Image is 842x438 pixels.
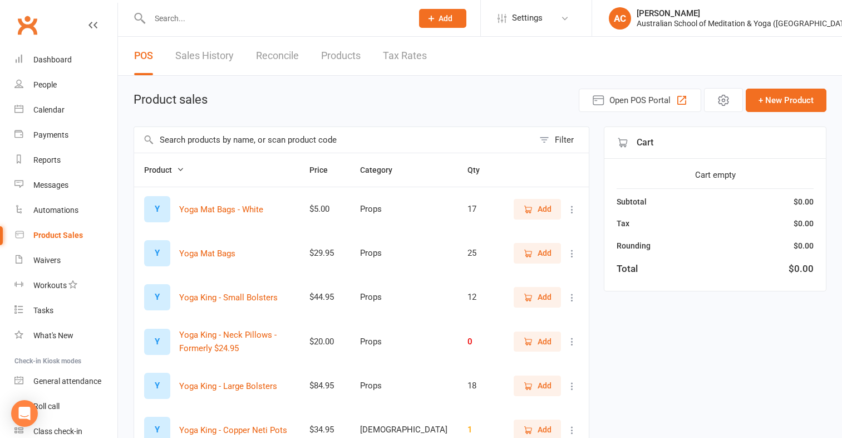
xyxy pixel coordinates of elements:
div: Props [360,205,447,214]
div: 18 [467,381,492,391]
div: $0.00 [794,196,814,208]
div: Open Intercom Messenger [11,400,38,427]
div: Tax [617,217,629,230]
div: $5.00 [309,205,340,214]
div: Props [360,249,447,258]
a: What's New [14,323,117,348]
div: [DEMOGRAPHIC_DATA] [360,425,447,435]
span: Open POS Portal [609,94,671,107]
button: + New Product [746,89,826,112]
div: $0.00 [794,240,814,252]
button: Yoga King - Neck Pillows - Formerly $24.95 [179,328,289,355]
span: Qty [467,166,492,174]
span: Add [439,14,452,23]
span: Product [144,166,184,174]
div: 1 [467,425,492,435]
button: Yoga Mat Bags - White [179,203,263,216]
div: $0.00 [789,261,814,276]
div: Automations [33,206,78,215]
div: Roll call [33,402,60,411]
button: Price [309,163,340,177]
span: Price [309,166,340,174]
div: Cart empty [617,168,814,182]
a: Roll call [14,394,117,419]
div: Class check-in [33,427,82,436]
div: $44.95 [309,293,340,302]
a: Dashboard [14,47,117,72]
span: Add [538,291,552,303]
a: Tasks [14,298,117,323]
div: Cart [604,127,826,159]
a: Tax Rates [383,37,427,75]
div: AC [609,7,631,30]
a: Payments [14,123,117,148]
div: Subtotal [617,196,647,208]
button: Add [514,243,561,263]
div: What's New [33,331,73,340]
div: Tasks [33,306,53,315]
span: Category [360,166,405,174]
div: General attendance [33,377,101,386]
div: Set product image [144,196,170,222]
div: Set product image [144,329,170,355]
span: Add [538,203,552,215]
a: Waivers [14,248,117,273]
a: Calendar [14,98,117,123]
div: Props [360,293,447,302]
span: Add [538,247,552,259]
div: 12 [467,293,492,302]
button: Add [419,9,466,28]
input: Search products by name, or scan product code [134,127,534,153]
button: Add [514,287,561,307]
input: Search... [146,11,405,26]
div: Rounding [617,240,651,252]
button: Category [360,163,405,177]
a: Messages [14,173,117,198]
a: People [14,72,117,98]
a: Products [321,37,361,75]
span: Add [538,379,552,392]
div: Product Sales [33,231,83,240]
div: Reports [33,155,61,164]
span: Add [538,424,552,436]
div: Props [360,337,447,347]
div: $20.00 [309,337,340,347]
button: Yoga Mat Bags [179,247,235,260]
span: Settings [512,6,543,31]
button: Product [144,163,184,177]
div: Payments [33,130,68,139]
div: $84.95 [309,381,340,391]
button: Open POS Portal [579,89,701,112]
button: Filter [534,127,589,153]
div: $29.95 [309,249,340,258]
a: Reconcile [256,37,299,75]
div: $0.00 [794,217,814,230]
a: Sales History [175,37,234,75]
a: Automations [14,198,117,223]
div: 25 [467,249,492,258]
a: POS [134,37,153,75]
div: Set product image [144,284,170,310]
div: 17 [467,205,492,214]
a: Workouts [14,273,117,298]
button: Qty [467,163,492,177]
a: Product Sales [14,223,117,248]
div: Workouts [33,281,67,290]
button: Yoga King - Small Bolsters [179,291,278,304]
div: Calendar [33,105,65,114]
span: Add [538,335,552,348]
div: Set product image [144,373,170,399]
button: Yoga King - Large Bolsters [179,379,277,393]
button: Add [514,332,561,352]
a: Clubworx [13,11,41,39]
div: $34.95 [309,425,340,435]
button: Add [514,199,561,219]
h1: Product sales [134,93,208,106]
div: Waivers [33,256,61,265]
a: General attendance kiosk mode [14,369,117,394]
div: Props [360,381,447,391]
button: Add [514,376,561,396]
div: Dashboard [33,55,72,64]
a: Reports [14,148,117,173]
div: Total [617,261,638,276]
